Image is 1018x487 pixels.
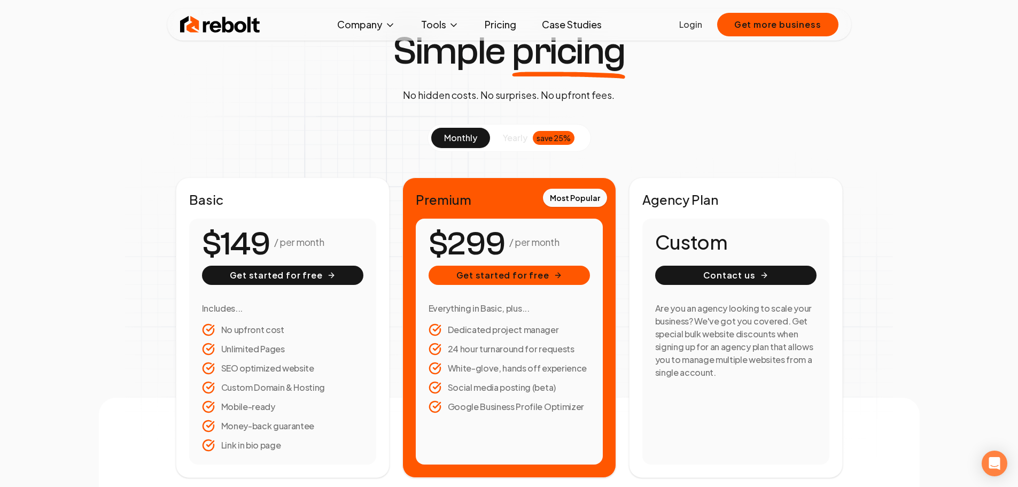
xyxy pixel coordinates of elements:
[429,400,590,413] li: Google Business Profile Optimizer
[655,266,817,285] button: Contact us
[429,302,590,315] h3: Everything in Basic, plus...
[429,266,590,285] button: Get started for free
[512,32,625,71] span: pricing
[431,128,490,148] button: monthly
[189,191,376,208] h2: Basic
[202,362,363,375] li: SEO optimized website
[202,343,363,355] li: Unlimited Pages
[503,132,527,144] span: yearly
[429,323,590,336] li: Dedicated project manager
[393,32,625,71] h1: Simple
[429,381,590,394] li: Social media posting (beta)
[476,14,525,35] a: Pricing
[717,13,838,36] button: Get more business
[509,235,559,250] p: / per month
[180,14,260,35] img: Rebolt Logo
[274,235,324,250] p: / per month
[413,14,468,35] button: Tools
[655,231,817,253] h1: Custom
[679,18,702,31] a: Login
[642,191,829,208] h2: Agency Plan
[490,128,587,148] button: yearlysave 25%
[533,14,610,35] a: Case Studies
[202,323,363,336] li: No upfront cost
[403,88,615,103] p: No hidden costs. No surprises. No upfront fees.
[202,420,363,432] li: Money-back guarantee
[429,362,590,375] li: White-glove, hands off experience
[533,131,574,145] div: save 25%
[416,191,603,208] h2: Premium
[543,189,607,207] div: Most Popular
[429,220,505,268] number-flow-react: $299
[329,14,404,35] button: Company
[202,439,363,452] li: Link in bio page
[982,451,1007,476] div: Open Intercom Messenger
[202,400,363,413] li: Mobile-ready
[429,343,590,355] li: 24 hour turnaround for requests
[202,302,363,315] h3: Includes...
[655,302,817,379] h3: Are you an agency looking to scale your business? We've got you covered. Get special bulk website...
[202,381,363,394] li: Custom Domain & Hosting
[444,132,477,143] span: monthly
[202,220,270,268] number-flow-react: $149
[202,266,363,285] button: Get started for free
